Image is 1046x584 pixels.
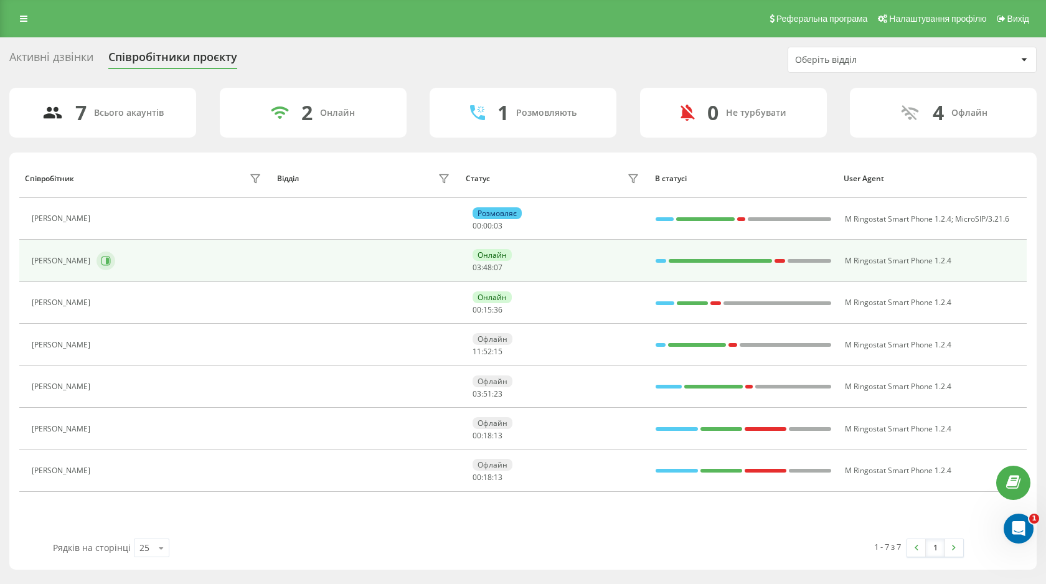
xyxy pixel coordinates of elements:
[955,214,1009,224] span: MicroSIP/3.21.6
[473,333,512,345] div: Офлайн
[473,473,502,482] div: : :
[473,346,481,357] span: 11
[32,382,93,391] div: [PERSON_NAME]
[726,108,786,118] div: Не турбувати
[473,263,502,272] div: : :
[32,298,93,307] div: [PERSON_NAME]
[845,255,951,266] span: M Ringostat Smart Phone 1.2.4
[473,291,512,303] div: Онлайн
[951,108,987,118] div: Офлайн
[795,55,944,65] div: Оберіть відділ
[473,347,502,356] div: : :
[494,430,502,441] span: 13
[494,472,502,483] span: 13
[483,472,492,483] span: 18
[483,389,492,399] span: 51
[473,304,481,315] span: 00
[473,207,522,219] div: Розмовляє
[516,108,577,118] div: Розмовляють
[473,459,512,471] div: Офлайн
[473,306,502,314] div: : :
[926,539,945,557] a: 1
[889,14,986,24] span: Налаштування профілю
[473,375,512,387] div: Офлайн
[1029,514,1039,524] span: 1
[473,389,481,399] span: 03
[32,341,93,349] div: [PERSON_NAME]
[494,346,502,357] span: 15
[845,381,951,392] span: M Ringostat Smart Phone 1.2.4
[1004,514,1034,544] iframe: Intercom live chat
[933,101,944,125] div: 4
[473,417,512,429] div: Офлайн
[473,222,502,230] div: : :
[494,220,502,231] span: 03
[9,50,93,70] div: Активні дзвінки
[25,174,74,183] div: Співробітник
[473,390,502,398] div: : :
[94,108,164,118] div: Всього акаунтів
[32,466,93,475] div: [PERSON_NAME]
[845,214,951,224] span: M Ringostat Smart Phone 1.2.4
[483,220,492,231] span: 00
[483,430,492,441] span: 18
[108,50,237,70] div: Співробітники проєкту
[845,339,951,350] span: M Ringostat Smart Phone 1.2.4
[473,220,481,231] span: 00
[483,262,492,273] span: 48
[32,257,93,265] div: [PERSON_NAME]
[32,214,93,223] div: [PERSON_NAME]
[53,542,131,553] span: Рядків на сторінці
[466,174,490,183] div: Статус
[473,431,502,440] div: : :
[494,304,502,315] span: 36
[497,101,509,125] div: 1
[844,174,1021,183] div: User Agent
[483,346,492,357] span: 52
[75,101,87,125] div: 7
[874,540,901,553] div: 1 - 7 з 7
[473,472,481,483] span: 00
[845,423,951,434] span: M Ringostat Smart Phone 1.2.4
[494,262,502,273] span: 07
[655,174,832,183] div: В статусі
[483,304,492,315] span: 15
[301,101,313,125] div: 2
[776,14,868,24] span: Реферальна програма
[494,389,502,399] span: 23
[707,101,719,125] div: 0
[473,249,512,261] div: Онлайн
[473,430,481,441] span: 00
[473,262,481,273] span: 03
[845,465,951,476] span: M Ringostat Smart Phone 1.2.4
[845,297,951,308] span: M Ringostat Smart Phone 1.2.4
[320,108,355,118] div: Онлайн
[32,425,93,433] div: [PERSON_NAME]
[277,174,299,183] div: Відділ
[139,542,149,554] div: 25
[1007,14,1029,24] span: Вихід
